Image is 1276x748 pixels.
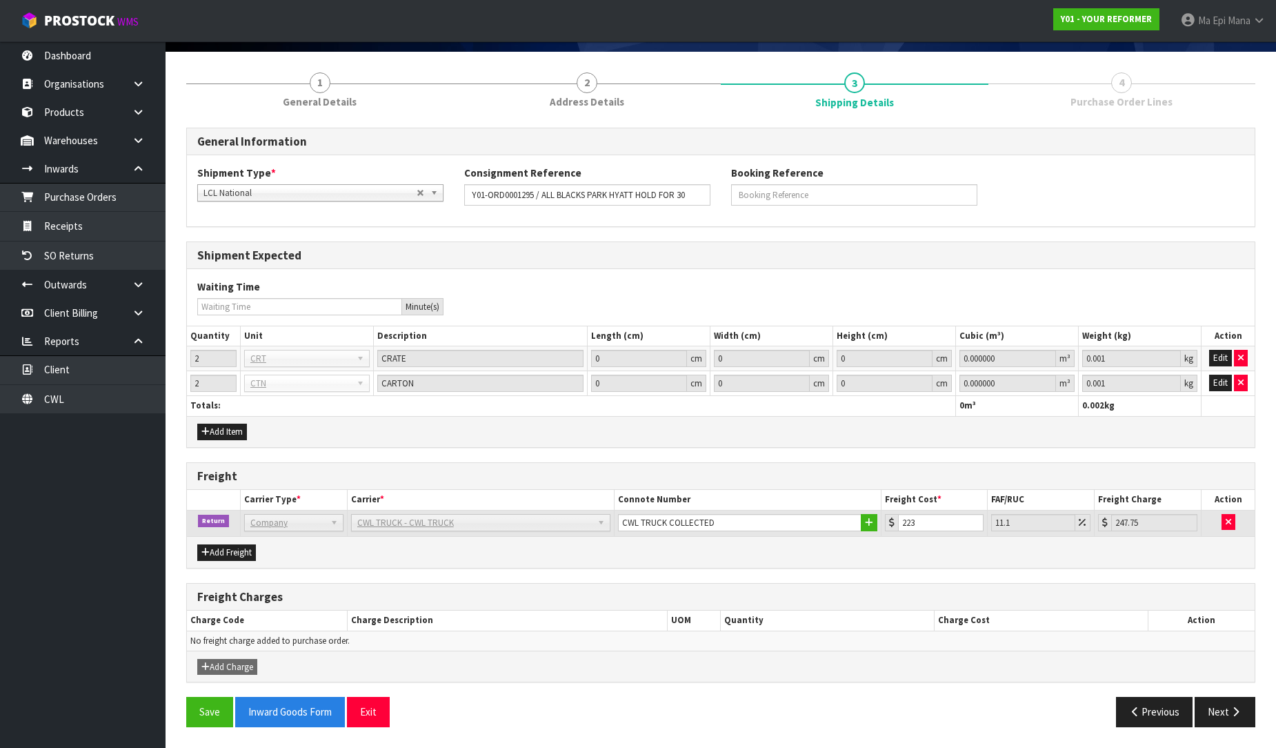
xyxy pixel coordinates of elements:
[956,326,1079,346] th: Cubic (m³)
[1082,350,1181,367] input: Weight
[1209,350,1232,366] button: Edit
[402,298,443,315] div: Minute(s)
[197,249,1244,262] h3: Shipment Expected
[550,95,624,109] span: Address Details
[1198,14,1226,27] span: Ma Epi
[377,350,584,367] input: Description
[240,326,374,346] th: Unit
[591,350,687,367] input: Length
[1181,350,1197,367] div: kg
[591,375,687,392] input: Length
[1202,490,1255,510] th: Action
[377,375,584,392] input: Description
[187,611,347,631] th: Charge Code
[687,375,706,392] div: cm
[1116,697,1193,727] button: Previous
[240,490,347,510] th: Carrier Type
[731,184,977,206] input: Booking Reference
[235,697,345,727] button: Inward Goods Form
[1195,697,1255,727] button: Next
[197,298,402,315] input: Waiting Time
[837,350,933,367] input: Height
[881,490,988,510] th: Freight Cost
[357,515,592,531] span: CWL TRUCK - CWL TRUCK
[833,326,956,346] th: Height (cm)
[250,375,352,392] span: CTN
[464,166,581,180] label: Consignment Reference
[587,326,710,346] th: Length (cm)
[187,396,956,416] th: Totals:
[815,95,894,110] span: Shipping Details
[1053,8,1159,30] a: Y01 - YOUR REFORMER
[1079,396,1202,416] th: kg
[1070,95,1173,109] span: Purchase Order Lines
[1095,490,1202,510] th: Freight Charge
[1056,350,1075,367] div: m³
[117,15,139,28] small: WMS
[250,351,352,367] span: CRT
[374,326,588,346] th: Description
[190,350,237,367] input: Quantity
[197,166,276,180] label: Shipment Type
[197,544,256,561] button: Add Freight
[714,375,810,392] input: Width
[898,514,984,531] input: Freight Cost
[197,135,1244,148] h3: General Information
[710,326,833,346] th: Width (cm)
[956,396,1079,416] th: m³
[988,490,1095,510] th: FAF/RUC
[1111,514,1197,531] input: Freight Charge
[1181,375,1197,392] div: kg
[1148,611,1255,631] th: Action
[250,515,325,531] span: Company
[197,470,1244,483] h3: Freight
[1079,326,1202,346] th: Weight (kg)
[186,117,1255,738] span: Shipping Details
[347,697,390,727] button: Exit
[197,659,257,676] button: Add Charge
[347,611,667,631] th: Charge Description
[687,350,706,367] div: cm
[810,375,829,392] div: cm
[810,350,829,367] div: cm
[186,697,233,727] button: Save
[933,375,952,392] div: cm
[1202,326,1255,346] th: Action
[44,12,114,30] span: ProStock
[21,12,38,29] img: cube-alt.png
[197,424,247,440] button: Add Item
[959,400,964,411] span: 0
[187,631,1255,651] td: No freight charge added to purchase order.
[190,375,237,392] input: Quantity
[668,611,721,631] th: UOM
[464,184,710,206] input: Consignment Reference
[837,375,933,392] input: Height
[731,166,824,180] label: Booking Reference
[933,350,952,367] div: cm
[198,515,229,527] span: Return
[187,326,240,346] th: Quantity
[1056,375,1075,392] div: m³
[1111,72,1132,93] span: 4
[991,514,1075,531] input: Freight Adjustment
[197,279,260,294] label: Waiting Time
[614,490,881,510] th: Connote Number
[721,611,935,631] th: Quantity
[197,591,1244,604] h3: Freight Charges
[283,95,357,109] span: General Details
[618,514,861,531] input: Connote Number 1
[310,72,330,93] span: 1
[1082,375,1181,392] input: Weight
[844,72,865,93] span: 3
[714,350,810,367] input: Width
[203,185,417,201] span: LCL National
[959,350,1056,367] input: Cubic
[577,72,597,93] span: 2
[1061,13,1152,25] strong: Y01 - YOUR REFORMER
[959,375,1056,392] input: Cubic
[1228,14,1250,27] span: Mana
[1209,375,1232,391] button: Edit
[1082,400,1104,411] span: 0.002
[347,490,614,510] th: Carrier
[935,611,1148,631] th: Charge Cost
